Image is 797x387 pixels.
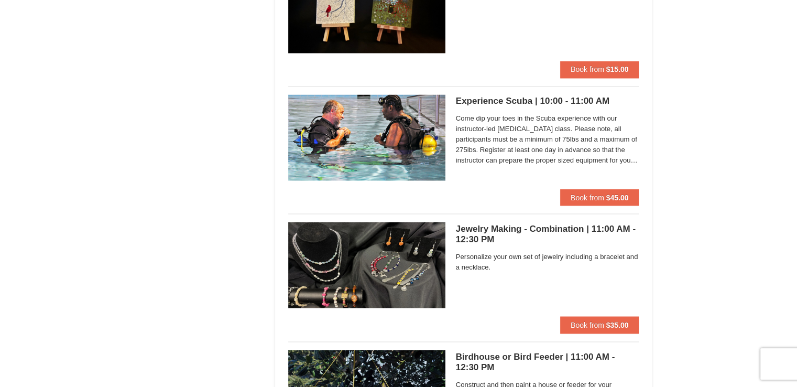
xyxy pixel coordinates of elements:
[571,193,604,201] span: Book from
[456,351,639,372] h5: Birdhouse or Bird Feeder | 11:00 AM - 12:30 PM
[606,193,629,201] strong: $45.00
[456,96,639,106] h5: Experience Scuba | 10:00 - 11:00 AM
[571,320,604,329] span: Book from
[560,61,639,78] button: Book from $15.00
[606,65,629,73] strong: $15.00
[560,189,639,206] button: Book from $45.00
[288,222,445,308] img: 6619869-1636-443b8c70.jpg
[571,65,604,73] span: Book from
[456,223,639,244] h5: Jewelry Making - Combination | 11:00 AM - 12:30 PM
[288,94,445,180] img: 6619869-1292-ae2293ab.jpg
[560,316,639,333] button: Book from $35.00
[456,113,639,166] span: Come dip your toes in the Scuba experience with our instructor-led [MEDICAL_DATA] class. Please n...
[606,320,629,329] strong: $35.00
[456,251,639,272] span: Personalize your own set of jewelry including a bracelet and a necklace.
